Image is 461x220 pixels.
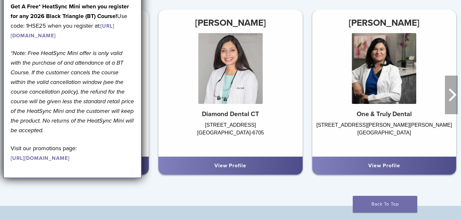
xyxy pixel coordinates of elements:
[158,121,302,150] div: [STREET_ADDRESS] [GEOGRAPHIC_DATA]-6705
[445,76,458,114] button: Next
[368,162,400,169] a: View Profile
[312,121,456,150] div: [STREET_ADDRESS][PERSON_NAME][PERSON_NAME] [GEOGRAPHIC_DATA]
[11,3,129,20] strong: Get A Free* HeatSync Mini when you register for any 2026 Black Triangle (BT) Course!
[11,50,134,134] em: *Note: Free HeatSync Mini offer is only valid with the purchase of and attendance at a BT Course....
[158,15,302,31] h3: [PERSON_NAME]
[357,110,412,118] strong: One & Truly Dental
[198,33,263,104] img: Dr. Ratna Vedullapalli
[202,110,259,118] strong: Diamond Dental CT
[11,143,134,163] p: Visit our promotions page:
[352,33,416,104] img: Dr. Chitvan Gupta
[11,23,114,39] a: [URL][DOMAIN_NAME]
[353,196,417,213] a: Back To Top
[11,2,134,40] p: Use code: 1HSE25 when you register at:
[11,155,70,161] a: [URL][DOMAIN_NAME]
[312,15,456,31] h3: [PERSON_NAME]
[214,162,246,169] a: View Profile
